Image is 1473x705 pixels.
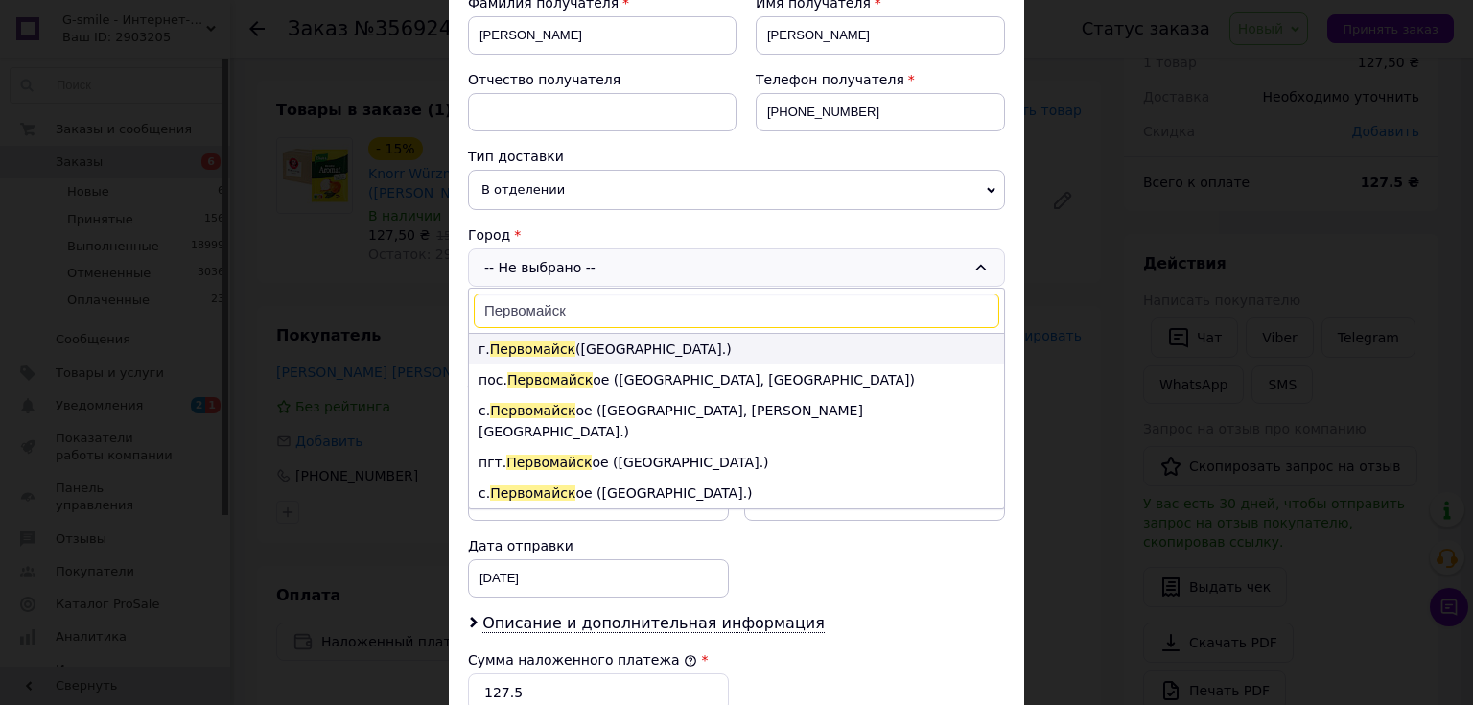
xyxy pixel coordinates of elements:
li: пгт. ое ([GEOGRAPHIC_DATA].) [469,447,1004,478]
div: Город [468,225,1005,245]
div: Дата отправки [468,536,729,555]
span: Тип доставки [468,149,564,164]
li: г. ([GEOGRAPHIC_DATA].) [469,334,1004,364]
input: Найти [474,294,999,328]
span: Первомайск [506,455,592,470]
input: +380 [756,93,1005,131]
li: с. ое ([GEOGRAPHIC_DATA].) [469,478,1004,508]
li: пос. ое ([GEOGRAPHIC_DATA], [GEOGRAPHIC_DATA]) [469,364,1004,395]
div: -- Не выбрано -- [468,248,1005,287]
label: Сумма наложенного платежа [468,652,697,668]
span: Первомайск [490,403,575,418]
span: Телефон получателя [756,72,904,87]
span: В отделении [468,170,1005,210]
span: Описание и дополнительная информация [482,614,825,633]
span: Первомайск [490,485,575,501]
li: с. ое ([GEOGRAPHIC_DATA], [PERSON_NAME][GEOGRAPHIC_DATA].) [469,395,1004,447]
span: Отчество получателя [468,72,620,87]
span: Первомайск [490,341,575,357]
span: Первомайск [507,372,593,388]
